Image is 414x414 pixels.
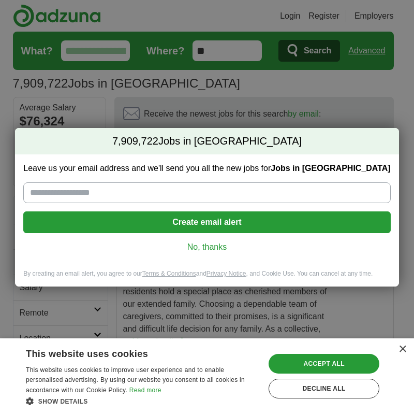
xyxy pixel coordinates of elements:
a: Terms & Conditions [142,270,196,277]
a: Read more, opens a new window [129,387,161,394]
span: 7,909,722 [112,134,158,149]
div: This website uses cookies [26,345,232,360]
div: Decline all [269,379,379,398]
a: Privacy Notice [206,270,246,277]
strong: Jobs in [GEOGRAPHIC_DATA] [271,164,390,173]
div: Show details [26,396,258,406]
label: Leave us your email address and we'll send you all the new jobs for [23,163,390,174]
button: Create email alert [23,211,390,233]
div: Accept all [269,354,379,374]
a: No, thanks [32,241,382,253]
div: By creating an email alert, you agree to our and , and Cookie Use. You can cancel at any time. [15,269,398,287]
div: Close [398,346,406,353]
h2: Jobs in [GEOGRAPHIC_DATA] [15,128,398,155]
span: Show details [38,398,88,405]
span: This website uses cookies to improve user experience and to enable personalised advertising. By u... [26,366,245,394]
